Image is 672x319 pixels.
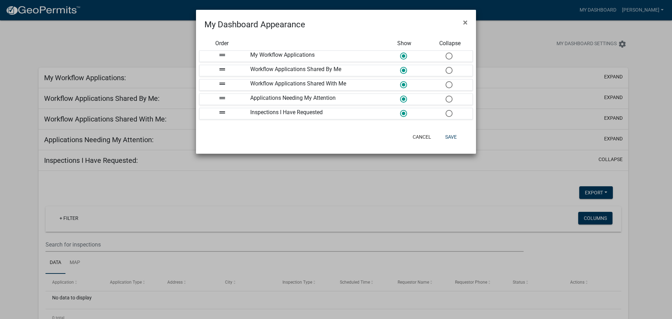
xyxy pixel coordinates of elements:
[457,13,473,32] button: Close
[204,18,305,31] h4: My Dashboard Appearance
[407,131,437,143] button: Cancel
[218,94,226,102] i: drag_handle
[245,94,381,105] div: Applications Needing My Attention
[199,39,245,48] div: Order
[218,108,226,117] i: drag_handle
[427,39,473,48] div: Collapse
[245,65,381,76] div: Workflow Applications Shared By Me
[245,108,381,119] div: Inspections I Have Requested
[218,79,226,88] i: drag_handle
[218,51,226,59] i: drag_handle
[440,131,462,143] button: Save
[218,65,226,74] i: drag_handle
[463,18,468,27] span: ×
[381,39,427,48] div: Show
[245,51,381,62] div: My Workflow Applications
[245,79,381,90] div: Workflow Applications Shared With Me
